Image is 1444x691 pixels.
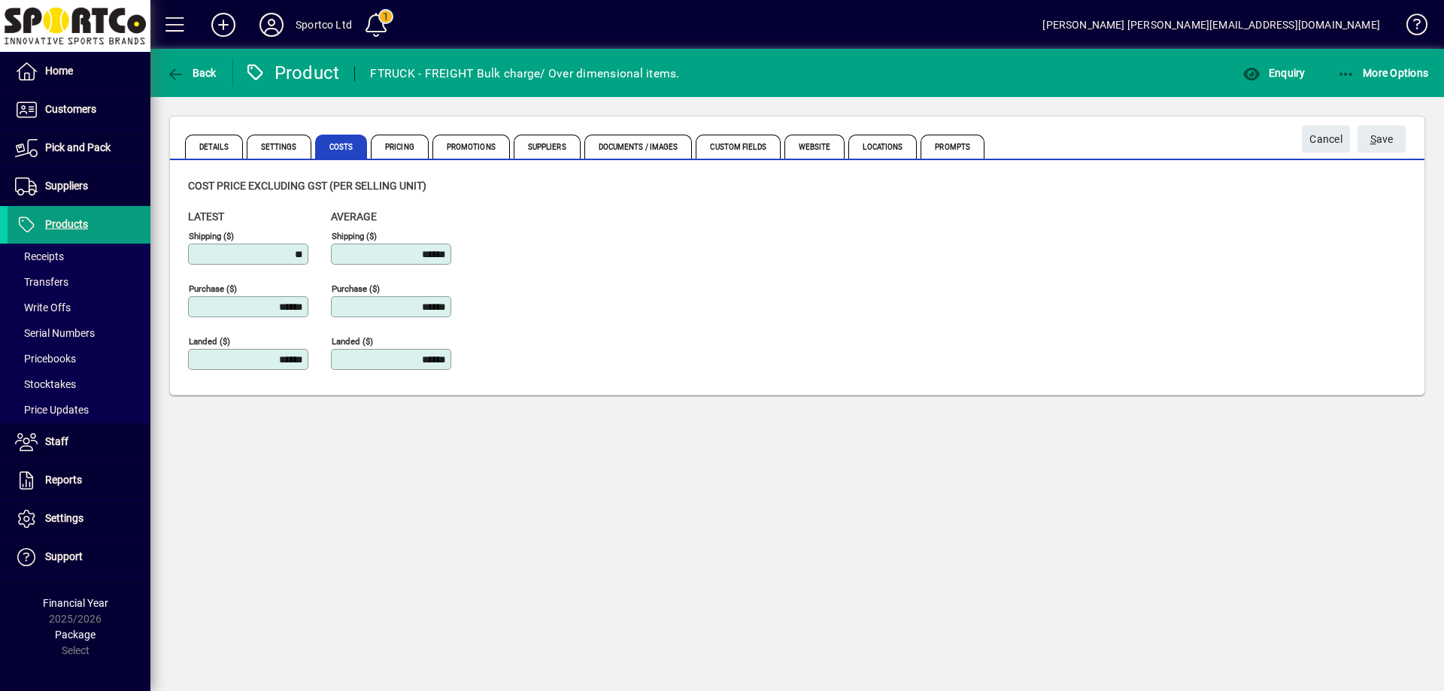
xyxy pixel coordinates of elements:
[8,129,150,167] a: Pick and Pack
[166,67,217,79] span: Back
[15,378,76,390] span: Stocktakes
[15,302,71,314] span: Write Offs
[8,320,150,346] a: Serial Numbers
[370,62,679,86] div: FTRUCK - FREIGHT Bulk charge/ Over dimensional items.
[921,135,984,159] span: Prompts
[45,435,68,447] span: Staff
[247,11,296,38] button: Profile
[1302,126,1350,153] button: Cancel
[45,512,83,524] span: Settings
[8,346,150,371] a: Pricebooks
[189,231,234,241] mat-label: Shipping ($)
[188,180,426,192] span: Cost price excluding GST (per selling unit)
[1239,59,1309,86] button: Enquiry
[8,371,150,397] a: Stocktakes
[696,135,780,159] span: Custom Fields
[199,11,247,38] button: Add
[331,211,377,223] span: Average
[1333,59,1433,86] button: More Options
[45,180,88,192] span: Suppliers
[8,423,150,461] a: Staff
[1370,127,1394,152] span: ave
[296,13,352,37] div: Sportco Ltd
[315,135,368,159] span: Costs
[247,135,311,159] span: Settings
[1395,3,1425,52] a: Knowledge Base
[8,244,150,269] a: Receipts
[8,397,150,423] a: Price Updates
[332,231,377,241] mat-label: Shipping ($)
[8,53,150,90] a: Home
[8,462,150,499] a: Reports
[15,276,68,288] span: Transfers
[432,135,510,159] span: Promotions
[1309,127,1342,152] span: Cancel
[1337,67,1429,79] span: More Options
[8,538,150,576] a: Support
[1358,126,1406,153] button: Save
[45,550,83,562] span: Support
[784,135,845,159] span: Website
[584,135,693,159] span: Documents / Images
[332,336,373,347] mat-label: Landed ($)
[244,61,340,85] div: Product
[45,65,73,77] span: Home
[15,250,64,262] span: Receipts
[45,218,88,230] span: Products
[15,327,95,339] span: Serial Numbers
[8,269,150,295] a: Transfers
[514,135,581,159] span: Suppliers
[15,404,89,416] span: Price Updates
[8,168,150,205] a: Suppliers
[8,295,150,320] a: Write Offs
[332,283,380,294] mat-label: Purchase ($)
[1242,67,1305,79] span: Enquiry
[189,283,237,294] mat-label: Purchase ($)
[371,135,429,159] span: Pricing
[1370,133,1376,145] span: S
[188,211,224,223] span: Latest
[162,59,220,86] button: Back
[45,474,82,486] span: Reports
[185,135,243,159] span: Details
[55,629,96,641] span: Package
[45,141,111,153] span: Pick and Pack
[1042,13,1380,37] div: [PERSON_NAME] [PERSON_NAME][EMAIL_ADDRESS][DOMAIN_NAME]
[189,336,230,347] mat-label: Landed ($)
[15,353,76,365] span: Pricebooks
[8,91,150,129] a: Customers
[8,500,150,538] a: Settings
[45,103,96,115] span: Customers
[43,597,108,609] span: Financial Year
[848,135,917,159] span: Locations
[150,59,233,86] app-page-header-button: Back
